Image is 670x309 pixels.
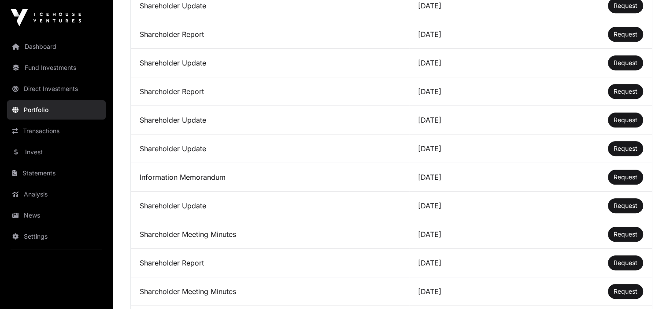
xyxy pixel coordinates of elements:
[7,142,106,162] a: Invest
[614,230,637,238] span: Request
[131,220,409,249] td: Shareholder Meeting Minutes
[131,249,409,277] td: Shareholder Report
[608,141,643,156] button: Request
[614,116,637,124] a: Request
[7,37,106,56] a: Dashboard
[614,30,637,39] a: Request
[7,164,106,183] a: Statements
[608,113,643,127] button: Request
[409,192,523,220] td: [DATE]
[131,192,409,220] td: Shareholder Update
[614,30,637,38] span: Request
[7,121,106,141] a: Transactions
[409,220,523,249] td: [DATE]
[409,20,523,49] td: [DATE]
[614,87,637,95] span: Request
[614,230,637,239] a: Request
[409,106,523,135] td: [DATE]
[131,77,409,106] td: Shareholder Report
[614,258,637,267] a: Request
[409,277,523,306] td: [DATE]
[608,227,643,242] button: Request
[131,106,409,135] td: Shareholder Update
[608,170,643,185] button: Request
[7,185,106,204] a: Analysis
[131,49,409,77] td: Shareholder Update
[614,173,637,181] span: Request
[7,206,106,225] a: News
[409,49,523,77] td: [DATE]
[608,255,643,270] button: Request
[409,249,523,277] td: [DATE]
[614,2,637,9] span: Request
[614,116,637,124] span: Request
[614,58,637,67] a: Request
[7,227,106,246] a: Settings
[614,173,637,182] a: Request
[614,145,637,152] span: Request
[7,100,106,120] a: Portfolio
[131,163,409,192] td: Information Memorandum
[409,163,523,192] td: [DATE]
[608,55,643,70] button: Request
[614,259,637,266] span: Request
[409,77,523,106] td: [DATE]
[608,198,643,213] button: Request
[131,20,409,49] td: Shareholder Report
[626,267,670,309] iframe: Chat Widget
[409,135,523,163] td: [DATE]
[11,9,81,26] img: Icehouse Ventures Logo
[614,87,637,96] a: Request
[131,135,409,163] td: Shareholder Update
[614,1,637,10] a: Request
[608,284,643,299] button: Request
[608,27,643,42] button: Request
[614,287,637,296] a: Request
[7,79,106,98] a: Direct Investments
[614,287,637,295] span: Request
[7,58,106,77] a: Fund Investments
[614,201,637,210] a: Request
[608,84,643,99] button: Request
[614,59,637,66] span: Request
[131,277,409,306] td: Shareholder Meeting Minutes
[614,144,637,153] a: Request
